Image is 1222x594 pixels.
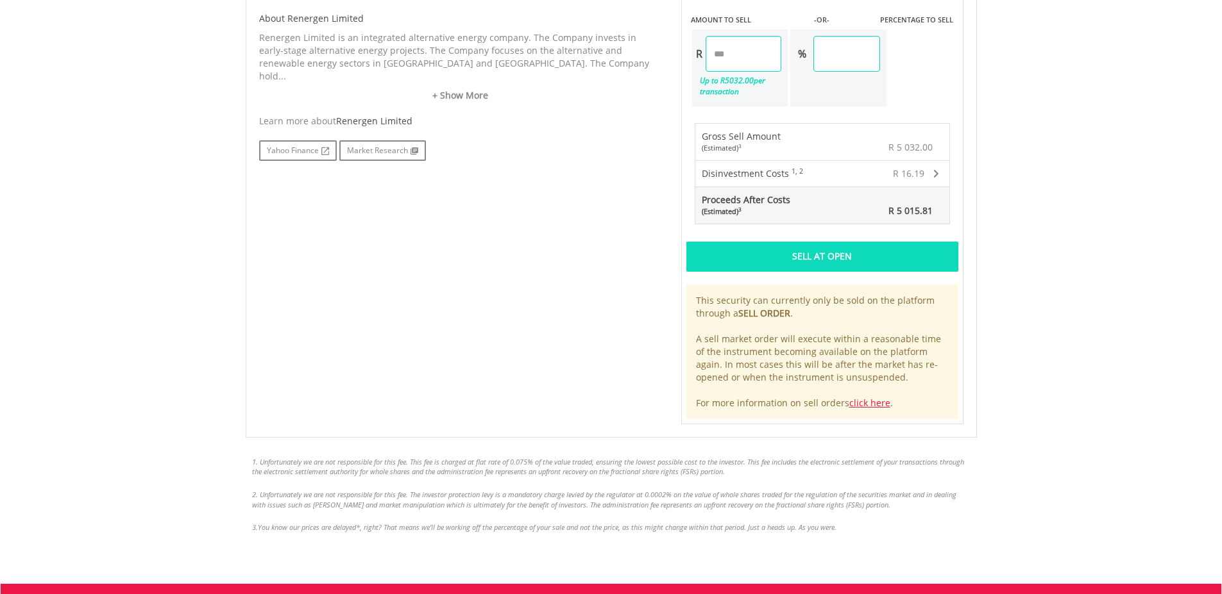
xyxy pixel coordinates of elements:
[259,12,662,25] h5: About Renergen Limited
[252,522,971,532] li: 3.
[888,204,933,217] span: R 5 015.81
[258,522,836,532] span: You know our prices are delayed*, right? That means we’ll be working off the percentage of your s...
[336,115,412,127] span: Renergen Limited
[702,206,790,217] div: (Estimated)
[702,167,789,179] span: Disinvestment Costs
[880,15,953,25] label: PERCENTAGE TO SELL
[339,140,426,161] a: Market Research
[893,167,924,179] span: R 16.19
[259,89,662,102] a: + Show More
[888,141,933,153] span: R 5 032.00
[702,130,781,153] div: Gross Sell Amount
[259,140,337,161] a: Yahoo Finance
[702,194,790,217] span: Proceeds After Costs
[702,143,781,153] div: (Estimated)
[738,206,742,213] sup: 3
[686,285,958,419] div: This security can currently only be sold on the platform through a . A sell market order will exe...
[814,15,829,25] label: -OR-
[790,36,813,72] div: %
[686,242,958,271] div: Sell At Open
[725,75,754,86] span: 5032.00
[259,115,662,128] div: Learn more about
[259,31,662,83] p: Renergen Limited is an integrated alternative energy company. The Company invests in early-stage ...
[692,36,706,72] div: R
[792,167,803,176] sup: 1, 2
[692,72,782,100] div: Up to R per transaction
[252,490,971,509] li: 2. Unfortunately we are not responsible for this fee. The investor protection levy is a mandatory...
[849,397,890,409] a: click here
[252,457,971,477] li: 1. Unfortunately we are not responsible for this fee. This fee is charged at flat rate of 0.075% ...
[738,142,742,149] sup: 3
[691,15,751,25] label: AMOUNT TO SELL
[738,307,790,319] b: SELL ORDER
